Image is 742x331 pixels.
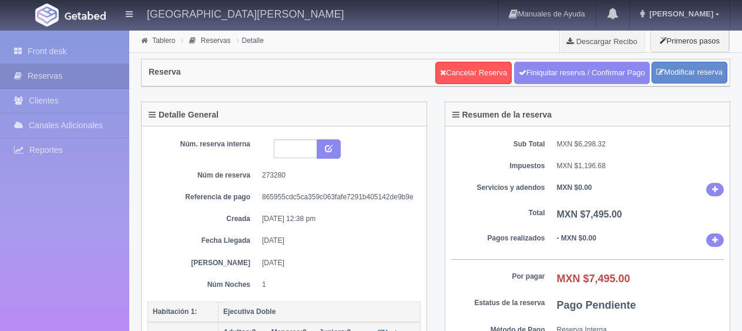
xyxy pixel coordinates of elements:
dd: 273280 [262,170,412,180]
h4: [GEOGRAPHIC_DATA][PERSON_NAME] [147,6,344,21]
dd: 865955cdc5ca359c063fafe7291b405142de9b9e [262,192,412,202]
button: Primeros pasos [650,29,729,52]
dt: Núm de reserva [156,170,250,180]
dt: Pagos realizados [451,233,545,243]
li: Detalle [234,35,267,46]
b: MXN $7,495.00 [557,209,622,219]
a: Descargar Recibo [560,29,644,53]
th: Ejecutiva Doble [219,302,421,322]
dd: [DATE] [262,236,412,246]
h4: Reserva [149,68,181,76]
a: Reservas [201,36,231,45]
dt: Servicios y adendos [451,183,545,193]
h4: Detalle General [149,111,219,119]
b: MXN $7,495.00 [557,273,630,285]
a: Tablero [152,36,175,45]
dd: MXN $6,298.32 [557,139,724,149]
b: Habitación 1: [153,307,197,316]
dd: [DATE] 12:38 pm [262,214,412,224]
dd: 1 [262,280,412,290]
a: Modificar reserva [652,62,727,83]
dt: Impuestos [451,161,545,171]
dd: [DATE] [262,258,412,268]
b: - MXN $0.00 [557,234,596,242]
a: Finiquitar reserva / Confirmar Pago [514,62,650,84]
dt: [PERSON_NAME] [156,258,250,268]
dt: Núm Noches [156,280,250,290]
dt: Estatus de la reserva [451,298,545,308]
dt: Núm. reserva interna [156,139,250,149]
dt: Creada [156,214,250,224]
dt: Fecha Llegada [156,236,250,246]
b: MXN $0.00 [557,183,592,192]
img: Getabed [35,4,59,26]
b: Pago Pendiente [557,299,636,311]
span: [PERSON_NAME] [646,9,713,18]
dt: Por pagar [451,272,545,282]
a: Cancelar Reserva [435,62,512,84]
dt: Sub Total [451,139,545,149]
dt: Referencia de pago [156,192,250,202]
h4: Resumen de la reserva [452,111,552,119]
img: Getabed [65,11,106,20]
dt: Total [451,208,545,218]
dd: MXN $1,196.68 [557,161,724,171]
